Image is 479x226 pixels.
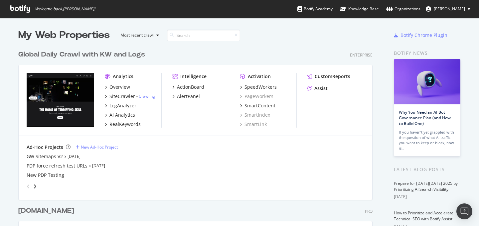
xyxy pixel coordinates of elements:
[109,121,141,128] div: RealKeywords
[18,50,148,59] a: Global Daily Crawl with KW and Logs
[76,144,118,150] a: New Ad-Hoc Project
[350,52,373,58] div: Enterprise
[109,112,135,118] div: AI Analytics
[139,93,155,99] a: Crawling
[394,32,447,39] a: Botify Chrome Plugin
[307,85,328,92] a: Assist
[297,6,333,12] div: Botify Academy
[394,194,461,200] div: [DATE]
[105,112,135,118] a: AI Analytics
[172,84,204,90] a: ActionBoard
[27,73,94,127] img: nike.com
[240,93,273,100] a: PageWorkers
[434,6,465,12] span: Juan Batres
[394,210,453,222] a: How to Prioritize and Accelerate Technical SEO with Botify Assist
[27,172,64,178] a: New PDP Testing
[136,93,155,99] div: -
[394,180,458,192] a: Prepare for [DATE][DATE] 2025 by Prioritizing AI Search Visibility
[240,102,275,109] a: SmartContent
[81,144,118,150] div: New Ad-Hoc Project
[24,181,33,192] div: angle-left
[172,93,200,100] a: AlertPanel
[244,102,275,109] div: SmartContent
[115,30,162,41] button: Most recent crawl
[109,84,130,90] div: Overview
[394,166,461,173] div: Latest Blog Posts
[394,50,461,57] div: Botify news
[33,183,37,190] div: angle-right
[314,85,328,92] div: Assist
[120,33,154,37] div: Most recent crawl
[307,73,350,80] a: CustomReports
[27,144,63,151] div: Ad-Hoc Projects
[244,84,277,90] div: SpeedWorkers
[386,6,420,12] div: Organizations
[35,6,95,12] span: Welcome back, [PERSON_NAME] !
[399,130,455,151] div: If you haven’t yet grappled with the question of what AI traffic you want to keep or block, now is…
[92,163,105,169] a: [DATE]
[394,59,460,104] img: Why You Need an AI Bot Governance Plan (and How to Build One)
[109,102,136,109] div: LogAnalyzer
[420,4,476,14] button: [PERSON_NAME]
[248,73,271,80] div: Activation
[167,30,240,41] input: Search
[113,73,133,80] div: Analytics
[18,29,110,42] div: My Web Properties
[68,154,80,159] a: [DATE]
[18,206,77,216] a: [DOMAIN_NAME]
[399,109,451,126] a: Why You Need an AI Bot Governance Plan (and How to Build One)
[27,153,63,160] a: GW Sitemaps V2
[240,112,270,118] a: SmartIndex
[105,84,130,90] a: Overview
[180,73,207,80] div: Intelligence
[109,93,135,100] div: SiteCrawler
[240,121,267,128] a: SmartLink
[18,206,74,216] div: [DOMAIN_NAME]
[456,203,472,219] div: Open Intercom Messenger
[27,163,87,169] a: PDP force refresh test URLs
[105,121,141,128] a: RealKeywords
[177,93,200,100] div: AlertPanel
[315,73,350,80] div: CustomReports
[105,102,136,109] a: LogAnalyzer
[18,50,145,59] div: Global Daily Crawl with KW and Logs
[177,84,204,90] div: ActionBoard
[105,93,155,100] a: SiteCrawler- Crawling
[400,32,447,39] div: Botify Chrome Plugin
[365,208,373,214] div: Pro
[340,6,379,12] div: Knowledge Base
[240,84,277,90] a: SpeedWorkers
